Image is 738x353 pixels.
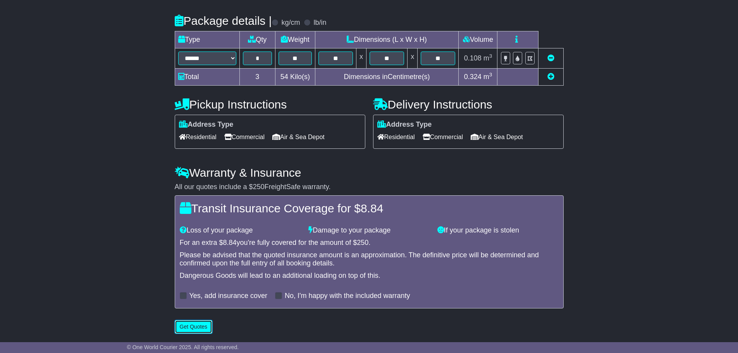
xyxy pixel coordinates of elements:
span: Commercial [423,131,463,143]
span: 250 [253,183,265,191]
div: Please be advised that the quoted insurance amount is an approximation. The definitive price will... [180,251,559,268]
h4: Warranty & Insurance [175,166,564,179]
td: x [356,48,366,69]
h4: Pickup Instructions [175,98,365,111]
span: Air & Sea Depot [471,131,523,143]
h4: Package details | [175,14,272,27]
td: Dimensions (L x W x H) [315,31,459,48]
span: Air & Sea Depot [272,131,325,143]
h4: Delivery Instructions [373,98,564,111]
td: Weight [275,31,315,48]
span: Residential [179,131,217,143]
span: 8.84 [223,239,237,246]
label: Address Type [179,121,234,129]
button: Get Quotes [175,320,213,334]
div: If your package is stolen [434,226,563,235]
td: x [408,48,418,69]
a: Remove this item [547,54,554,62]
span: 250 [357,239,368,246]
td: Total [175,69,239,86]
span: 0.324 [464,73,482,81]
span: © One World Courier 2025. All rights reserved. [127,344,239,350]
div: Damage to your package [304,226,434,235]
label: lb/in [313,19,326,27]
td: 3 [239,69,275,86]
td: Qty [239,31,275,48]
label: Yes, add insurance cover [189,292,267,300]
div: Loss of your package [176,226,305,235]
td: Type [175,31,239,48]
h4: Transit Insurance Coverage for $ [180,202,559,215]
div: Dangerous Goods will lead to an additional loading on top of this. [180,272,559,280]
a: Add new item [547,73,554,81]
td: Dimensions in Centimetre(s) [315,69,459,86]
td: Volume [459,31,497,48]
sup: 3 [489,72,492,77]
span: 54 [280,73,288,81]
label: kg/cm [281,19,300,27]
span: m [483,54,492,62]
span: Residential [377,131,415,143]
div: All our quotes include a $ FreightSafe warranty. [175,183,564,191]
span: 0.108 [464,54,482,62]
td: Kilo(s) [275,69,315,86]
span: m [483,73,492,81]
div: For an extra $ you're fully covered for the amount of $ . [180,239,559,247]
label: Address Type [377,121,432,129]
sup: 3 [489,53,492,59]
span: 8.84 [361,202,383,215]
span: Commercial [224,131,265,143]
label: No, I'm happy with the included warranty [285,292,410,300]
